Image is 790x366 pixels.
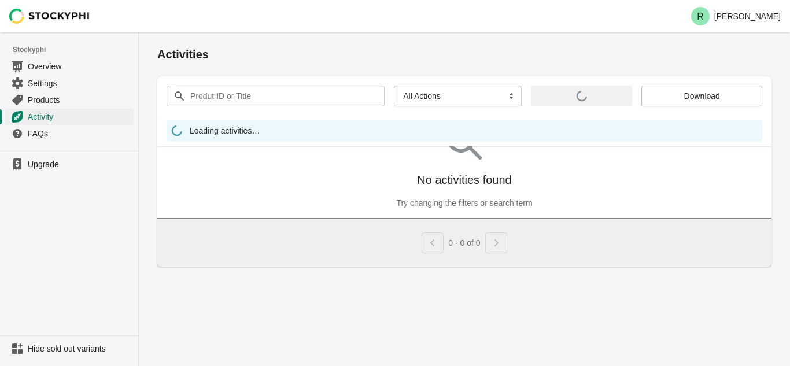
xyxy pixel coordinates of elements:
[5,58,134,75] a: Overview
[684,91,720,101] span: Download
[448,238,480,247] span: 0 - 0 of 0
[691,7,710,25] span: Avatar with initials R
[714,12,781,21] p: [PERSON_NAME]
[5,156,134,172] a: Upgrade
[190,125,260,139] span: Loading activities…
[28,111,131,123] span: Activity
[5,125,134,142] a: FAQs
[641,86,762,106] button: Download
[190,86,364,106] input: Produt ID or Title
[5,341,134,357] a: Hide sold out variants
[28,61,131,72] span: Overview
[697,12,704,21] text: R
[28,94,131,106] span: Products
[28,77,131,89] span: Settings
[5,91,134,108] a: Products
[13,44,138,56] span: Stockyphi
[422,228,507,253] nav: Pagination
[157,46,771,62] h1: Activities
[9,9,90,24] img: Stockyphi
[686,5,785,28] button: Avatar with initials R[PERSON_NAME]
[28,343,131,354] span: Hide sold out variants
[5,108,134,125] a: Activity
[5,75,134,91] a: Settings
[396,197,532,209] p: Try changing the filters or search term
[417,172,511,188] p: No activities found
[28,128,131,139] span: FAQs
[28,158,131,170] span: Upgrade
